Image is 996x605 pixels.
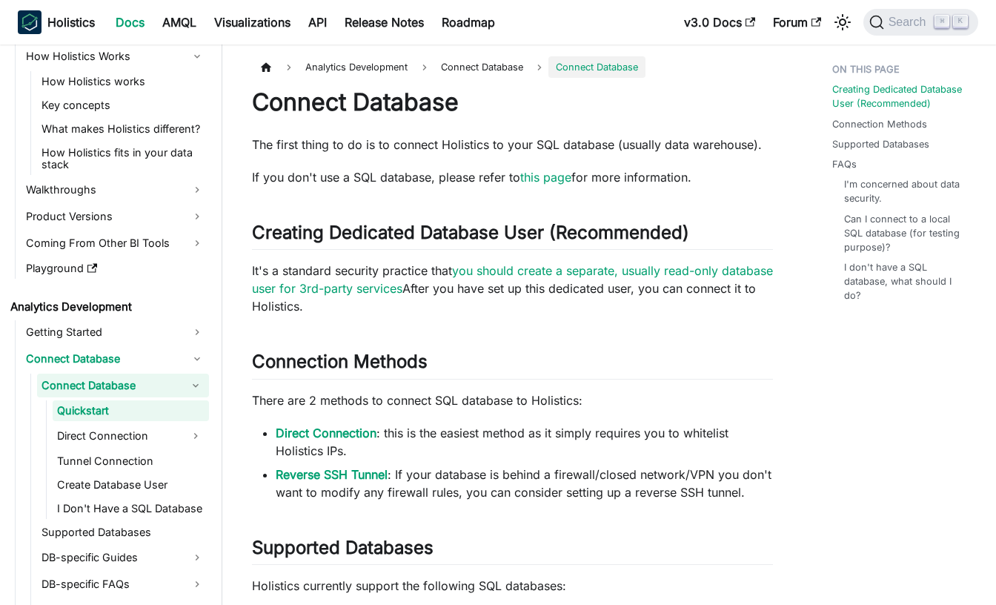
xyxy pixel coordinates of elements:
li: : this is the easiest method as it simply requires you to whitelist Holistics IPs. [276,424,773,460]
a: Connect Database [37,374,182,397]
a: Visualizations [205,10,299,34]
a: DB-specific Guides [37,546,209,569]
a: Supported Databases [37,522,209,543]
a: Docs [107,10,153,34]
a: Supported Databases [832,137,929,151]
p: If you don't use a SQL database, please refer to for more information. [252,168,773,186]
a: What makes Holistics different? [37,119,209,139]
h2: Supported Databases [252,537,773,565]
a: this page [520,170,571,185]
a: I'm concerned about data security. [844,177,966,205]
a: How Holistics fits in your data stack [37,142,209,175]
h1: Connect Database [252,87,773,117]
a: Tunnel Connection [53,451,209,472]
button: Search (Command+K) [863,9,978,36]
a: Can I connect to a local SQL database (for testing purpose)? [844,212,966,255]
span: Connect Database [434,56,531,78]
a: I Don't Have a SQL Database [53,498,209,519]
a: you should create a separate, usually read-only database user for 3rd-party services [252,263,773,296]
a: Connect Database [21,347,209,371]
a: v3.0 Docs [675,10,764,34]
button: Expand sidebar category 'Direct Connection' [182,424,209,448]
a: Release Notes [336,10,433,34]
li: : If your database is behind a firewall/closed network/VPN you don't want to modify any firewall ... [276,466,773,501]
a: Analytics Development [6,297,209,317]
a: Playground [21,258,209,279]
h2: Connection Methods [252,351,773,379]
p: There are 2 methods to connect SQL database to Holistics: [252,391,773,409]
kbd: ⌘ [934,15,949,28]
a: Getting Started [21,320,209,344]
nav: Breadcrumbs [252,56,773,78]
a: Key concepts [37,95,209,116]
span: Analytics Development [298,56,415,78]
a: FAQs [832,157,857,171]
a: How Holistics Works [21,44,209,68]
b: Holistics [47,13,95,31]
a: Forum [764,10,830,34]
a: Product Versions [21,205,209,228]
a: HolisticsHolistics [18,10,95,34]
span: Connect Database [548,56,645,78]
a: Direct Connection [53,424,182,448]
button: Switch between dark and light mode (currently light mode) [831,10,854,34]
a: DB-specific FAQs [37,572,209,596]
a: Direct Connection [276,426,376,440]
a: Roadmap [433,10,504,34]
p: Holistics currently support the following SQL databases: [252,577,773,595]
p: The first thing to do is to connect Holistics to your SQL database (usually data warehouse). [252,136,773,153]
img: Holistics [18,10,41,34]
span: Search [884,16,935,29]
a: How Holistics works [37,71,209,92]
a: Quickstart [53,400,209,421]
p: It's a standard security practice that After you have set up this dedicated user, you can connect... [252,262,773,315]
a: Walkthroughs [21,178,209,202]
a: Coming From Other BI Tools [21,231,209,255]
a: Home page [252,56,280,78]
kbd: K [953,15,968,28]
a: I don't have a SQL database, what should I do? [844,260,966,303]
a: Create Database User [53,475,209,495]
a: Creating Dedicated Database User (Recommended) [832,82,972,110]
h2: Creating Dedicated Database User (Recommended) [252,222,773,250]
a: Reverse SSH Tunnel [276,467,388,482]
button: Collapse sidebar category 'Connect Database' [182,374,209,397]
a: AMQL [153,10,205,34]
a: API [299,10,336,34]
a: Connection Methods [832,117,927,131]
